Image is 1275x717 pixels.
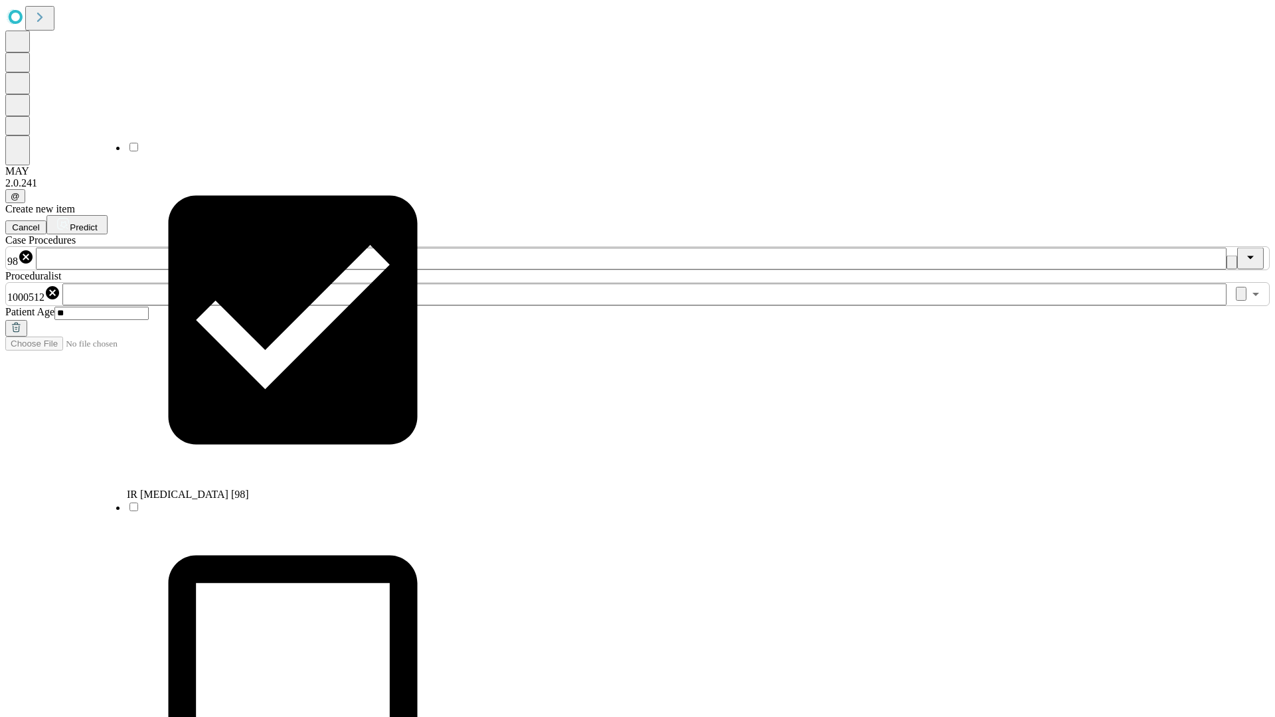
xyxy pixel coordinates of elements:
span: IR [MEDICAL_DATA] [98] [127,489,249,500]
span: Cancel [12,222,40,232]
button: Predict [46,215,108,234]
button: Close [1237,248,1264,270]
div: 98 [7,249,34,268]
span: 98 [7,256,18,267]
div: 1000512 [7,285,60,303]
button: Open [1246,285,1265,303]
div: MAY [5,165,1270,177]
span: @ [11,191,20,201]
button: Clear [1227,256,1237,270]
span: Scheduled Procedure [5,234,76,246]
span: Create new item [5,203,75,214]
button: @ [5,189,25,203]
span: Predict [70,222,97,232]
div: 2.0.241 [5,177,1270,189]
span: 1000512 [7,291,44,303]
span: Patient Age [5,306,54,317]
button: Clear [1236,287,1246,301]
button: Cancel [5,220,46,234]
span: Proceduralist [5,270,61,281]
